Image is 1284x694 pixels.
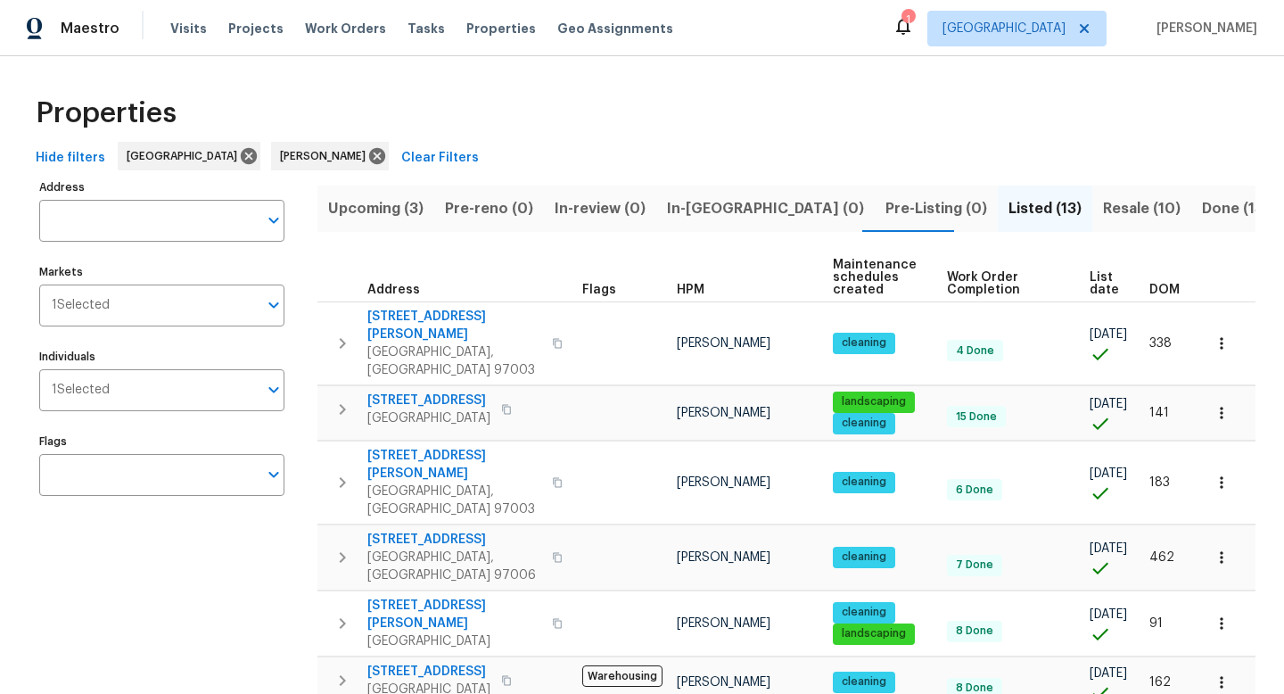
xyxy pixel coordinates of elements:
[367,597,541,632] span: [STREET_ADDRESS][PERSON_NAME]
[942,20,1066,37] span: [GEOGRAPHIC_DATA]
[118,142,260,170] div: [GEOGRAPHIC_DATA]
[835,626,913,641] span: landscaping
[835,674,893,690] span: cleaning
[170,20,207,37] span: Visits
[1149,284,1180,296] span: DOM
[1149,551,1174,564] span: 462
[949,409,1004,425] span: 15 Done
[367,483,541,518] span: [GEOGRAPHIC_DATA], [GEOGRAPHIC_DATA] 97003
[305,20,386,37] span: Work Orders
[127,147,244,165] span: [GEOGRAPHIC_DATA]
[367,447,541,483] span: [STREET_ADDRESS][PERSON_NAME]
[466,20,536,37] span: Properties
[835,416,893,431] span: cleaning
[445,196,533,221] span: Pre-reno (0)
[835,394,913,409] span: landscaping
[1090,271,1119,296] span: List date
[677,551,770,564] span: [PERSON_NAME]
[367,392,490,409] span: [STREET_ADDRESS]
[835,549,893,565] span: cleaning
[39,436,284,447] label: Flags
[271,142,389,170] div: [PERSON_NAME]
[1090,542,1127,555] span: [DATE]
[407,22,445,35] span: Tasks
[677,407,770,419] span: [PERSON_NAME]
[1202,196,1279,221] span: Done (156)
[367,308,541,343] span: [STREET_ADDRESS][PERSON_NAME]
[1090,667,1127,680] span: [DATE]
[582,665,663,687] span: Warehousing
[1090,328,1127,341] span: [DATE]
[835,475,893,490] span: cleaning
[261,462,286,487] button: Open
[1103,196,1181,221] span: Resale (10)
[328,196,424,221] span: Upcoming (3)
[367,284,420,296] span: Address
[582,284,616,296] span: Flags
[677,676,770,689] span: [PERSON_NAME]
[367,549,541,584] span: [GEOGRAPHIC_DATA], [GEOGRAPHIC_DATA] 97006
[52,298,110,313] span: 1 Selected
[1090,398,1127,410] span: [DATE]
[833,259,917,296] span: Maintenance schedules created
[1149,20,1257,37] span: [PERSON_NAME]
[367,632,541,650] span: [GEOGRAPHIC_DATA]
[947,271,1059,296] span: Work Order Completion
[901,11,914,29] div: 1
[677,617,770,630] span: [PERSON_NAME]
[949,558,1000,573] span: 7 Done
[401,147,479,169] span: Clear Filters
[1090,467,1127,480] span: [DATE]
[61,20,119,37] span: Maestro
[36,104,177,122] span: Properties
[36,147,105,169] span: Hide filters
[261,208,286,233] button: Open
[261,377,286,402] button: Open
[367,663,490,681] span: [STREET_ADDRESS]
[367,531,541,549] span: [STREET_ADDRESS]
[667,196,864,221] span: In-[GEOGRAPHIC_DATA] (0)
[885,196,987,221] span: Pre-Listing (0)
[949,483,1000,498] span: 6 Done
[261,293,286,318] button: Open
[367,409,490,427] span: [GEOGRAPHIC_DATA]
[835,605,893,620] span: cleaning
[1149,337,1172,350] span: 338
[1149,476,1170,489] span: 183
[29,142,112,175] button: Hide filters
[835,335,893,351] span: cleaning
[1149,676,1171,689] span: 162
[39,267,284,277] label: Markets
[52,383,110,398] span: 1 Selected
[394,142,486,175] button: Clear Filters
[555,196,646,221] span: In-review (0)
[557,20,673,37] span: Geo Assignments
[677,284,704,296] span: HPM
[677,476,770,489] span: [PERSON_NAME]
[1149,617,1163,630] span: 91
[677,337,770,350] span: [PERSON_NAME]
[1149,407,1169,419] span: 141
[228,20,284,37] span: Projects
[39,182,284,193] label: Address
[949,343,1001,359] span: 4 Done
[949,624,1000,639] span: 8 Done
[1090,608,1127,621] span: [DATE]
[367,343,541,379] span: [GEOGRAPHIC_DATA], [GEOGRAPHIC_DATA] 97003
[1008,196,1082,221] span: Listed (13)
[280,147,373,165] span: [PERSON_NAME]
[39,351,284,362] label: Individuals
